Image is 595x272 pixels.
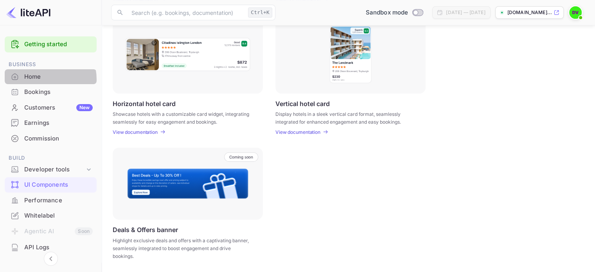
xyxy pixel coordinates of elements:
p: Vertical hotel card [275,100,330,107]
p: Deals & Offers banner [113,226,178,234]
div: Home [24,72,93,81]
a: Getting started [24,40,93,49]
div: Performance [5,193,97,208]
a: Performance [5,193,97,207]
a: Whitelabel [5,208,97,223]
div: [DATE] — [DATE] [446,9,485,16]
a: Home [5,69,97,84]
img: Vertical hotel card Frame [329,25,372,84]
div: New [76,104,93,111]
div: Whitelabel [5,208,97,223]
input: Search (e.g. bookings, documentation) [127,5,245,20]
img: Horizontal hotel card Frame [125,37,251,72]
a: View documentation [275,129,323,135]
div: Getting started [5,36,97,52]
a: Bookings [5,85,97,99]
p: View documentation [275,129,320,135]
p: View documentation [113,129,158,135]
p: Horizontal hotel card [113,100,176,107]
span: Sandbox mode [366,8,408,17]
div: Customers [24,103,93,112]
p: Coming soon [229,155,253,159]
a: CustomersNew [5,100,97,115]
div: API Logs [5,240,97,255]
div: Earnings [5,115,97,131]
p: Showcase hotels with a customizable card widget, integrating seamlessly for easy engagement and b... [113,110,253,124]
a: View documentation [113,129,160,135]
a: Commission [5,131,97,146]
div: UI Components [24,180,93,189]
div: Switch to Production mode [363,8,426,17]
a: API Logs [5,240,97,254]
p: Highlight exclusive deals and offers with a captivating banner, seamlessly integrated to boost en... [113,237,253,260]
div: UI Components [5,177,97,193]
div: Commission [24,134,93,143]
p: Display hotels in a sleek vertical card format, seamlessly integrated for enhanced engagement and... [275,110,416,124]
a: Earnings [5,115,97,130]
div: Performance [24,196,93,205]
div: Developer tools [5,163,97,177]
div: Whitelabel [24,211,93,220]
button: Collapse navigation [44,252,58,266]
img: LiteAPI logo [6,6,50,19]
p: [DOMAIN_NAME]... [507,9,552,16]
span: Build [5,154,97,162]
div: Home [5,69,97,85]
div: Bookings [5,85,97,100]
div: Developer tools [24,165,85,174]
span: Business [5,60,97,69]
a: UI Components [5,177,97,192]
img: Banner Frame [127,168,249,199]
div: Bookings [24,88,93,97]
div: Ctrl+K [248,7,272,18]
div: Earnings [24,119,93,128]
img: Dongo Victory [569,6,582,19]
div: API Logs [24,243,93,252]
